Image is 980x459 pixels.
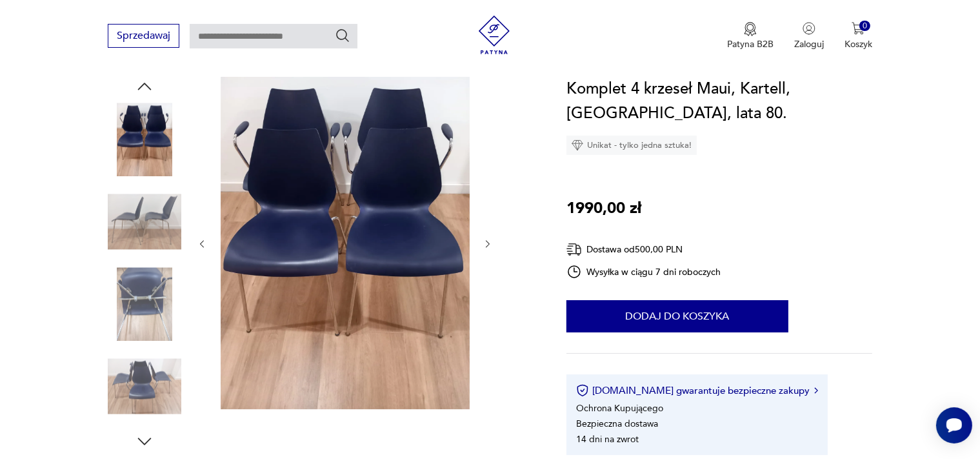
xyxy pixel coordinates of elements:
[852,22,865,35] img: Ikona koszyka
[727,22,774,50] button: Patyna B2B
[572,139,583,151] img: Ikona diamentu
[221,77,470,409] img: Zdjęcie produktu Komplet 4 krzeseł Maui, Kartell, Włochy, lata 80.
[576,384,818,397] button: [DOMAIN_NAME] gwarantuje bezpieczne zakupy
[845,22,872,50] button: 0Koszyk
[108,103,181,176] img: Zdjęcie produktu Komplet 4 krzeseł Maui, Kartell, Włochy, lata 80.
[727,22,774,50] a: Ikona medaluPatyna B2B
[566,136,697,155] div: Unikat - tylko jedna sztuka!
[859,21,870,32] div: 0
[794,38,824,50] p: Zaloguj
[566,77,872,126] h1: Komplet 4 krzeseł Maui, Kartell, [GEOGRAPHIC_DATA], lata 80.
[335,28,350,43] button: Szukaj
[845,38,872,50] p: Koszyk
[566,264,721,280] div: Wysyłka w ciągu 7 dni roboczych
[794,22,824,50] button: Zaloguj
[108,267,181,341] img: Zdjęcie produktu Komplet 4 krzeseł Maui, Kartell, Włochy, lata 80.
[566,241,582,258] img: Ikona dostawy
[814,387,818,394] img: Ikona strzałki w prawo
[576,433,639,445] li: 14 dni na zwrot
[108,185,181,259] img: Zdjęcie produktu Komplet 4 krzeseł Maui, Kartell, Włochy, lata 80.
[936,407,972,444] iframe: Smartsupp widget button
[566,196,641,221] p: 1990,00 zł
[727,38,774,50] p: Patyna B2B
[475,15,514,54] img: Patyna - sklep z meblami i dekoracjami vintage
[576,384,589,397] img: Ikona certyfikatu
[108,350,181,423] img: Zdjęcie produktu Komplet 4 krzeseł Maui, Kartell, Włochy, lata 80.
[566,300,788,332] button: Dodaj do koszyka
[803,22,815,35] img: Ikonka użytkownika
[108,32,179,41] a: Sprzedawaj
[576,402,663,414] li: Ochrona Kupującego
[576,418,658,430] li: Bezpieczna dostawa
[566,241,721,258] div: Dostawa od 500,00 PLN
[744,22,757,36] img: Ikona medalu
[108,24,179,48] button: Sprzedawaj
